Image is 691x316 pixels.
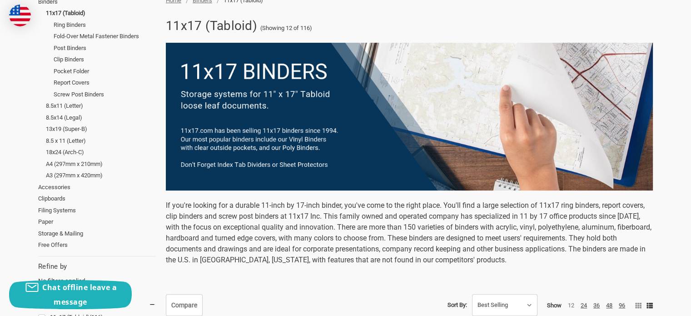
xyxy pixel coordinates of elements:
a: Clip Binders [54,54,156,65]
a: 13x19 (Super-B) [46,123,156,135]
a: Compare [166,294,203,316]
a: A3 (297mm x 420mm) [46,170,156,181]
img: duty and tax information for United States [9,5,31,26]
a: 8.5x11 (Letter) [46,100,156,112]
div: No filters applied [38,261,156,286]
a: Post Binders [54,42,156,54]
h1: 11x17 (Tabloid) [166,14,257,38]
a: Ring Binders [54,19,156,31]
a: Report Covers [54,77,156,89]
button: Chat offline leave a message [9,280,132,309]
a: Storage & Mailing [38,228,156,240]
a: Filing Systems [38,205,156,216]
span: (Showing 12 of 116) [260,24,312,33]
h5: Refine by [38,261,156,272]
a: A4 (297mm x 210mm) [46,158,156,170]
img: binders-1-.png [166,43,653,191]
span: Chat offline leave a message [42,282,117,307]
a: Free Offers [38,239,156,251]
a: Accessories [38,181,156,193]
label: Sort By: [447,298,467,312]
a: Paper [38,216,156,228]
a: Fold-Over Metal Fastener Binders [54,30,156,42]
a: Screw Post Binders [54,89,156,100]
a: 11x17 (Tabloid) [46,7,156,19]
a: 8.5 x 11 (Letter) [46,135,156,147]
span: If you're looking for a durable 11-inch by 17-inch binder, you've come to the right place. You'll... [166,201,651,264]
a: Pocket Folder [54,65,156,77]
a: Clipboards [38,193,156,205]
a: 8.5x14 (Legal) [46,112,156,124]
a: 18x24 (Arch-C) [46,146,156,158]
